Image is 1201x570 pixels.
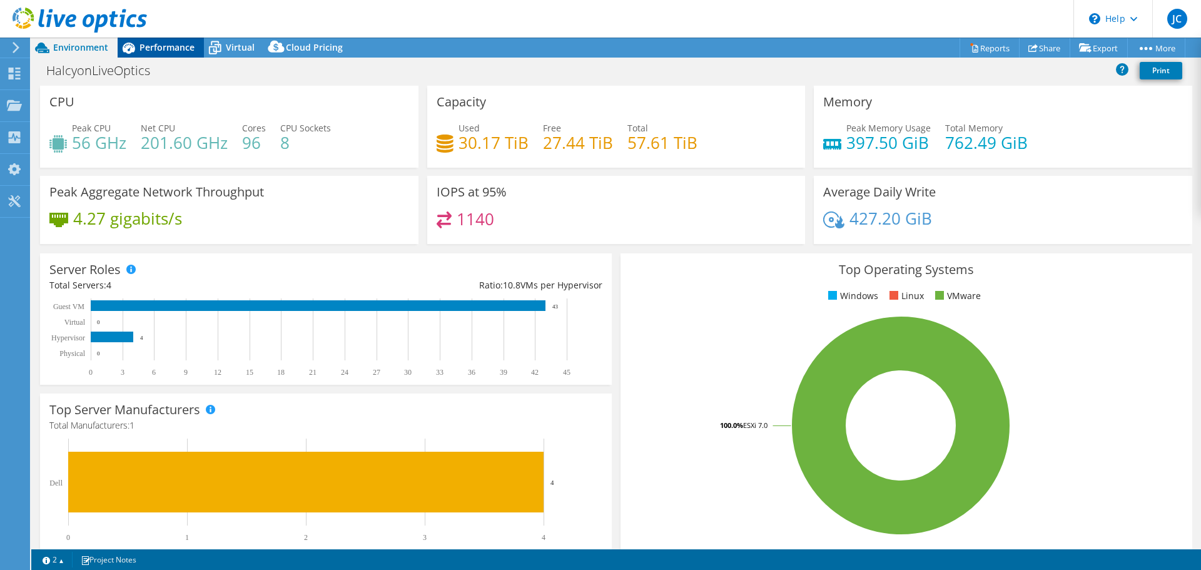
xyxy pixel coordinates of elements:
[41,64,170,78] h1: HalcyonLiveOptics
[129,419,134,431] span: 1
[59,349,85,358] text: Physical
[886,289,924,303] li: Linux
[459,136,529,150] h4: 30.17 TiB
[627,122,648,134] span: Total
[1140,62,1182,79] a: Print
[1070,38,1128,58] a: Export
[106,279,111,291] span: 4
[141,122,175,134] span: Net CPU
[72,552,145,567] a: Project Notes
[436,368,443,377] text: 33
[140,335,143,341] text: 4
[823,185,936,199] h3: Average Daily Write
[53,302,84,311] text: Guest VM
[468,368,475,377] text: 36
[932,289,981,303] li: VMware
[214,368,221,377] text: 12
[550,479,554,486] text: 4
[121,368,124,377] text: 3
[242,122,266,134] span: Cores
[373,368,380,377] text: 27
[563,368,570,377] text: 45
[66,533,70,542] text: 0
[543,136,613,150] h4: 27.44 TiB
[945,122,1003,134] span: Total Memory
[309,368,317,377] text: 21
[630,263,1183,277] h3: Top Operating Systems
[503,279,520,291] span: 10.8
[277,368,285,377] text: 18
[543,122,561,134] span: Free
[73,211,182,225] h4: 4.27 gigabits/s
[627,136,697,150] h4: 57.61 TiB
[184,368,188,377] text: 9
[1089,13,1100,24] svg: \n
[437,185,507,199] h3: IOPS at 95%
[404,368,412,377] text: 30
[846,136,931,150] h4: 397.50 GiB
[34,552,73,567] a: 2
[825,289,878,303] li: Windows
[542,533,545,542] text: 4
[280,122,331,134] span: CPU Sockets
[531,368,539,377] text: 42
[1019,38,1070,58] a: Share
[743,420,768,430] tspan: ESXi 7.0
[226,41,255,53] span: Virtual
[849,211,932,225] h4: 427.20 GiB
[53,41,108,53] span: Environment
[49,403,200,417] h3: Top Server Manufacturers
[960,38,1020,58] a: Reports
[552,303,559,310] text: 43
[139,41,195,53] span: Performance
[341,368,348,377] text: 24
[280,136,331,150] h4: 8
[72,122,111,134] span: Peak CPU
[185,533,189,542] text: 1
[459,122,480,134] span: Used
[141,136,228,150] h4: 201.60 GHz
[423,533,427,542] text: 3
[457,212,494,226] h4: 1140
[49,419,602,432] h4: Total Manufacturers:
[49,278,326,292] div: Total Servers:
[823,95,872,109] h3: Memory
[846,122,931,134] span: Peak Memory Usage
[51,333,85,342] text: Hypervisor
[1127,38,1185,58] a: More
[286,41,343,53] span: Cloud Pricing
[97,319,100,325] text: 0
[49,95,74,109] h3: CPU
[152,368,156,377] text: 6
[89,368,93,377] text: 0
[945,136,1028,150] h4: 762.49 GiB
[304,533,308,542] text: 2
[72,136,126,150] h4: 56 GHz
[49,185,264,199] h3: Peak Aggregate Network Throughput
[242,136,266,150] h4: 96
[500,368,507,377] text: 39
[326,278,602,292] div: Ratio: VMs per Hypervisor
[246,368,253,377] text: 15
[97,350,100,357] text: 0
[49,263,121,277] h3: Server Roles
[49,479,63,487] text: Dell
[1167,9,1187,29] span: JC
[64,318,86,327] text: Virtual
[437,95,486,109] h3: Capacity
[720,420,743,430] tspan: 100.0%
